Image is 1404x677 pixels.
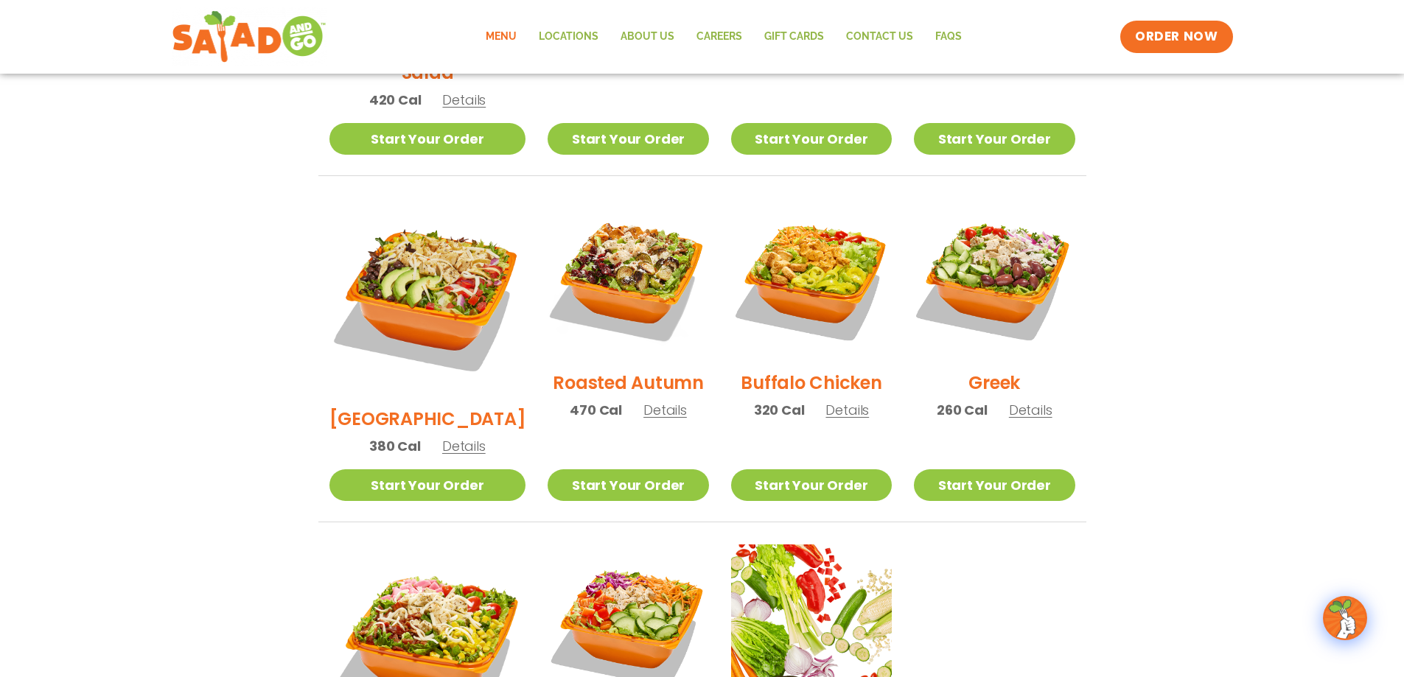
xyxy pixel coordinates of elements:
[475,20,973,54] nav: Menu
[442,437,486,455] span: Details
[937,400,988,420] span: 260 Cal
[914,123,1075,155] a: Start Your Order
[475,20,528,54] a: Menu
[753,20,835,54] a: GIFT CARDS
[553,370,704,396] h2: Roasted Autumn
[548,198,708,359] img: Product photo for Roasted Autumn Salad
[329,469,526,501] a: Start Your Order
[968,370,1020,396] h2: Greek
[548,123,708,155] a: Start Your Order
[442,91,486,109] span: Details
[731,469,892,501] a: Start Your Order
[1135,28,1218,46] span: ORDER NOW
[369,436,421,456] span: 380 Cal
[825,401,869,419] span: Details
[369,90,422,110] span: 420 Cal
[914,198,1075,359] img: Product photo for Greek Salad
[329,123,526,155] a: Start Your Order
[685,20,753,54] a: Careers
[1120,21,1232,53] a: ORDER NOW
[1324,597,1366,639] img: wpChatIcon
[548,469,708,501] a: Start Your Order
[741,370,881,396] h2: Buffalo Chicken
[731,198,892,359] img: Product photo for Buffalo Chicken Salad
[528,20,610,54] a: Locations
[914,469,1075,501] a: Start Your Order
[172,7,327,66] img: new-SAG-logo-768×292
[610,20,685,54] a: About Us
[1009,401,1052,419] span: Details
[924,20,973,54] a: FAQs
[643,401,687,419] span: Details
[329,406,526,432] h2: [GEOGRAPHIC_DATA]
[835,20,924,54] a: Contact Us
[329,198,526,395] img: Product photo for BBQ Ranch Salad
[570,400,622,420] span: 470 Cal
[754,400,805,420] span: 320 Cal
[731,123,892,155] a: Start Your Order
